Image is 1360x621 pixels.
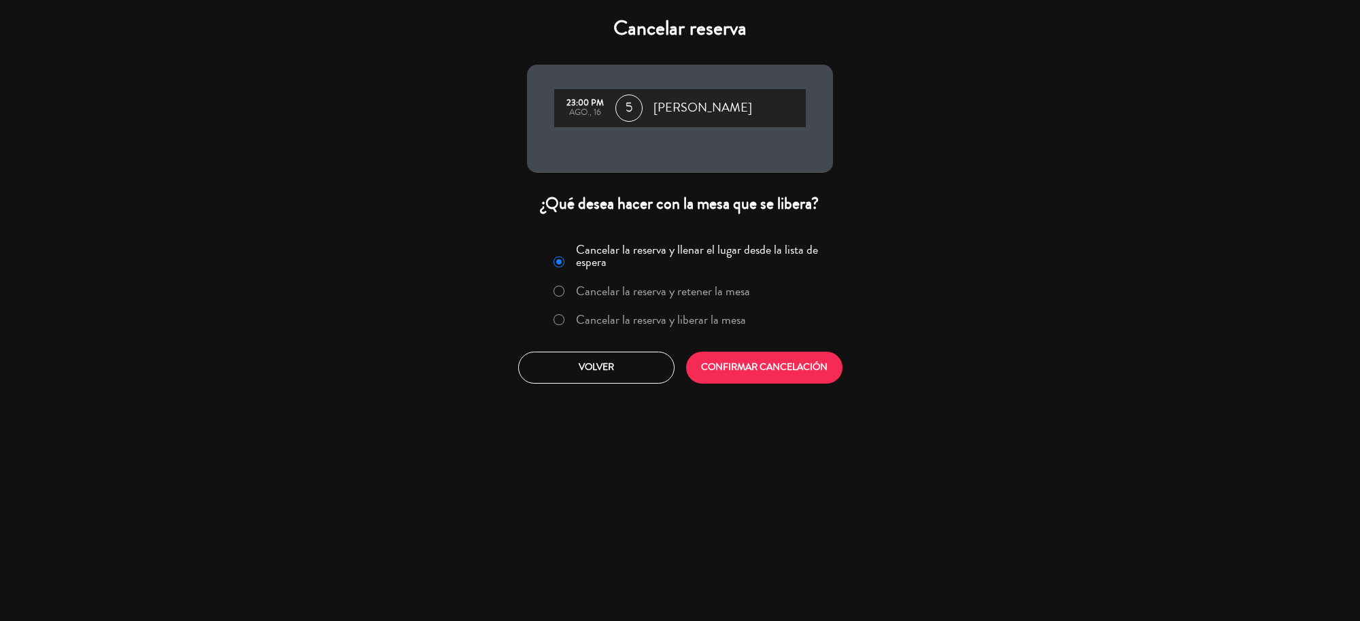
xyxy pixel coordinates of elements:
label: Cancelar la reserva y liberar la mesa [576,314,746,326]
button: CONFIRMAR CANCELACIÓN [686,352,843,384]
h4: Cancelar reserva [527,16,833,41]
label: Cancelar la reserva y llenar el lugar desde la lista de espera [576,244,825,268]
button: Volver [518,352,675,384]
span: [PERSON_NAME] [653,98,752,118]
div: ago., 16 [561,108,609,118]
div: ¿Qué desea hacer con la mesa que se libera? [527,193,833,214]
div: 23:00 PM [561,99,609,108]
span: 5 [615,95,643,122]
label: Cancelar la reserva y retener la mesa [576,285,750,297]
